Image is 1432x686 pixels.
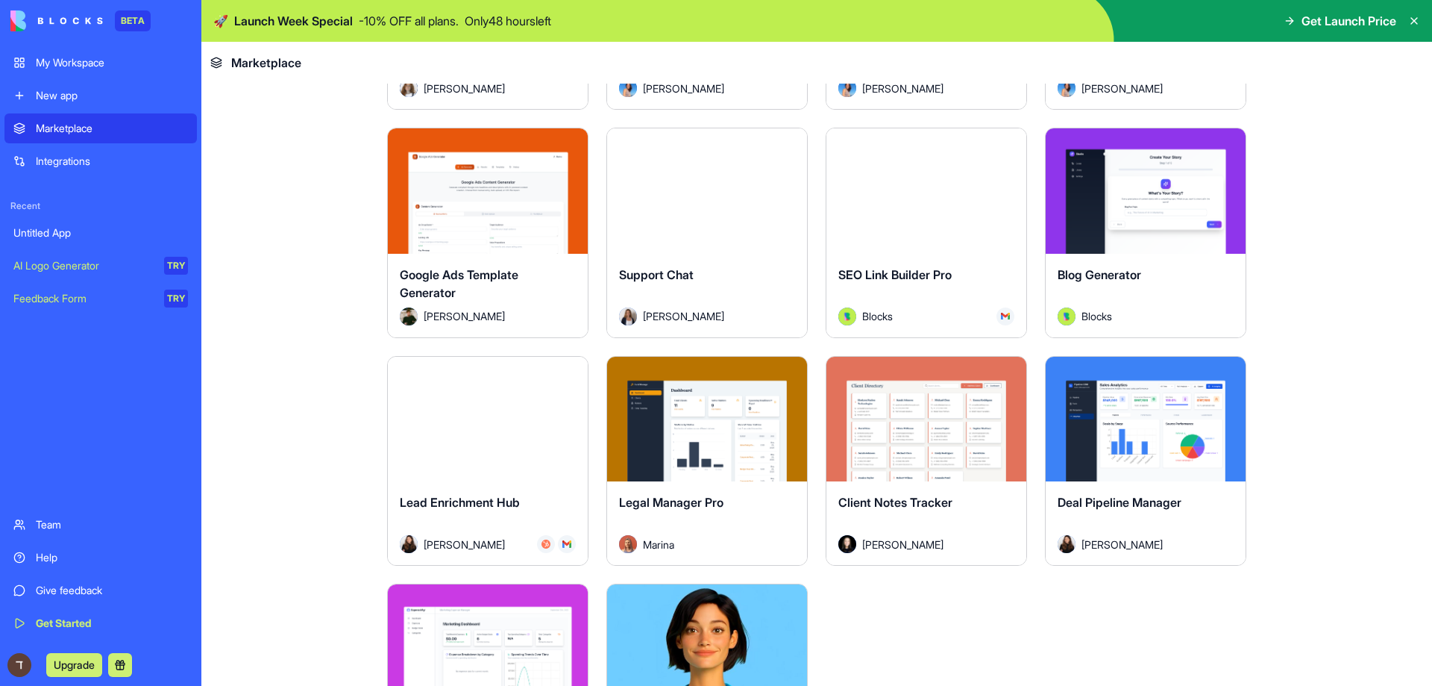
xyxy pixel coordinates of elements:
div: AI Logo Generator [13,258,154,273]
div: TRY [164,257,188,275]
span: Marketplace [231,54,301,72]
span: Marina [643,537,674,552]
img: Avatar [1058,535,1075,553]
div: Team [36,517,188,532]
img: ACg8ocK6-HCFhYZYZXS4j9vxc9fvCo-snIC4PGomg_KXjjGNFaHNxw=s96-c [7,653,31,677]
div: Untitled App [13,225,188,240]
span: Get Launch Price [1301,12,1396,30]
a: Blog GeneratorAvatarBlocks [1045,128,1246,338]
a: BETA [10,10,151,31]
span: Legal Manager Pro [619,495,723,510]
p: Only 48 hours left [465,12,551,30]
a: Legal Manager ProAvatarMarina [606,356,808,567]
span: Launch Week Special [234,12,353,30]
a: Lead Enrichment HubAvatar[PERSON_NAME] [387,356,588,567]
a: Untitled App [4,218,197,248]
span: SEO Link Builder Pro [838,267,952,282]
img: Gmail_trouth.svg [562,540,571,549]
span: Recent [4,200,197,212]
img: Avatar [400,79,418,97]
span: [PERSON_NAME] [862,81,943,96]
img: Hubspot_zz4hgj.svg [541,540,550,549]
span: [PERSON_NAME] [424,537,505,552]
span: Lead Enrichment Hub [400,495,520,510]
span: [PERSON_NAME] [1081,537,1163,552]
a: Marketplace [4,113,197,143]
a: Client Notes TrackerAvatar[PERSON_NAME] [826,356,1027,567]
a: Get Started [4,608,197,638]
img: Gmail_trouth.svg [1001,312,1010,321]
a: Google Ads Template GeneratorAvatar[PERSON_NAME] [387,128,588,338]
div: My Workspace [36,55,188,70]
a: AI Logo GeneratorTRY [4,251,197,281]
img: logo [10,10,103,31]
span: Client Notes Tracker [838,495,952,510]
img: Avatar [838,79,856,97]
span: 🚀 [213,12,228,30]
div: Feedback Form [13,291,154,306]
button: Upgrade [46,653,102,677]
a: Feedback FormTRY [4,284,197,314]
a: My Workspace [4,48,197,78]
img: Avatar [619,308,637,325]
div: TRY [164,290,188,308]
img: Avatar [1058,79,1075,97]
span: Support Chat [619,267,694,282]
a: SEO Link Builder ProAvatarBlocks [826,128,1027,338]
span: Blocks [862,308,893,324]
a: Integrations [4,146,197,176]
div: Give feedback [36,583,188,598]
span: Deal Pipeline Manager [1058,495,1181,510]
img: Avatar [400,535,418,553]
div: Get Started [36,616,188,631]
a: New app [4,81,197,110]
img: Avatar [619,79,637,97]
div: BETA [115,10,151,31]
p: - 10 % OFF all plans. [359,12,459,30]
span: [PERSON_NAME] [643,81,724,96]
img: Avatar [1058,308,1075,325]
div: Help [36,550,188,565]
span: [PERSON_NAME] [424,308,505,324]
a: Deal Pipeline ManagerAvatar[PERSON_NAME] [1045,356,1246,567]
a: Help [4,543,197,573]
img: Avatar [619,535,637,553]
span: [PERSON_NAME] [643,308,724,324]
div: New app [36,88,188,103]
div: Integrations [36,154,188,169]
a: Give feedback [4,576,197,605]
a: Team [4,510,197,540]
img: Avatar [838,308,856,325]
img: Avatar [400,308,418,325]
span: [PERSON_NAME] [862,537,943,552]
img: Avatar [838,535,856,553]
span: Google Ads Template Generator [400,267,518,300]
a: Support ChatAvatar[PERSON_NAME] [606,128,808,338]
a: Upgrade [46,657,102,672]
span: Blog Generator [1058,267,1141,282]
span: [PERSON_NAME] [1081,81,1163,96]
span: Blocks [1081,308,1112,324]
div: Marketplace [36,121,188,136]
span: [PERSON_NAME] [424,81,505,96]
